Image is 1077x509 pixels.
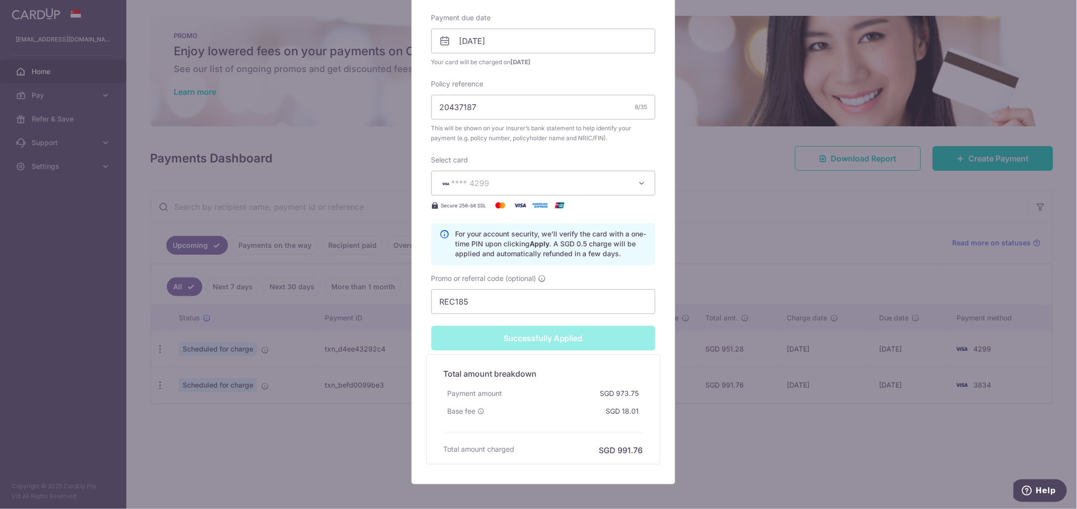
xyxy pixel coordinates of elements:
img: American Express [530,199,550,211]
span: Base fee [448,406,476,416]
label: Policy reference [431,79,484,89]
h5: Total amount breakdown [444,368,643,380]
span: Your card will be charged on [431,57,655,67]
img: UnionPay [550,199,570,211]
span: Promo or referral code (optional) [431,274,537,283]
iframe: Opens a widget where you can find more information [1014,479,1067,504]
div: SGD 18.01 [602,402,643,420]
h6: Total amount charged [444,444,515,454]
b: Apply [530,240,550,248]
div: SGD 973.75 [596,385,643,402]
h6: SGD 991.76 [599,444,643,456]
div: 8/35 [635,102,648,112]
label: Payment due date [431,13,491,23]
input: DD / MM / YYYY [431,29,655,53]
div: Payment amount [444,385,506,402]
img: Mastercard [491,199,510,211]
span: This will be shown on your insurer’s bank statement to help identify your payment (e.g. policy nu... [431,123,655,143]
p: For your account security, we’ll verify the card with a one-time PIN upon clicking . A SGD 0.5 ch... [456,230,647,259]
img: VISA [440,180,452,187]
img: Visa [510,199,530,211]
label: Select card [431,155,468,165]
span: Secure 256-bit SSL [441,201,487,209]
span: [DATE] [511,58,531,66]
